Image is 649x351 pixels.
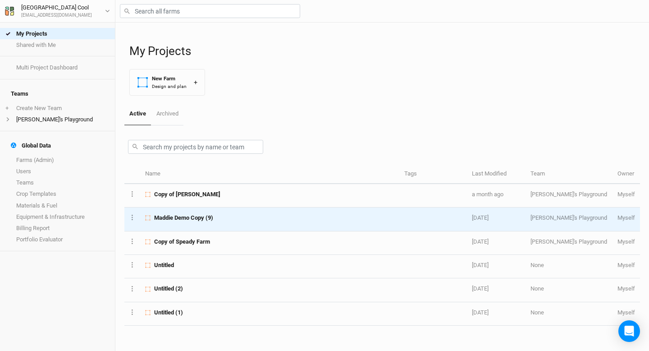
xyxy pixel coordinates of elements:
[21,3,92,12] div: [GEOGRAPHIC_DATA] Cool
[526,278,612,302] td: None
[612,165,640,184] th: Owner
[472,285,489,292] span: Mar 9, 2025 5:41 PM
[140,165,399,184] th: Name
[154,309,183,317] span: Untitled (1)
[129,69,205,96] button: New FarmDesign and plan+
[152,75,187,83] div: New Farm
[472,238,489,245] span: Apr 2, 2025 11:18 AM
[467,165,526,184] th: Last Modified
[5,105,9,112] span: +
[21,12,92,19] div: [EMAIL_ADDRESS][DOMAIN_NAME]
[472,191,503,198] span: Aug 5, 2025 4:17 PM
[154,285,183,293] span: Untitled (2)
[154,214,213,222] span: Maddie Demo Copy (9)
[152,83,187,90] div: Design and plan
[526,302,612,326] td: None
[526,231,612,255] td: [PERSON_NAME]'s Playground
[472,262,489,268] span: Mar 20, 2025 9:01 AM
[154,238,210,246] span: Copy of Speady Farm
[5,3,110,19] button: [GEOGRAPHIC_DATA] Cool[EMAIL_ADDRESS][DOMAIN_NAME]
[124,103,151,125] a: Active
[617,285,635,292] span: madison@propagateag.com
[617,191,635,198] span: madison@propagateag.com
[129,44,640,58] h1: My Projects
[526,184,612,208] td: [PERSON_NAME]'s Playground
[617,214,635,221] span: madison@propagateag.com
[526,165,612,184] th: Team
[617,309,635,316] span: madison@propagateag.com
[617,238,635,245] span: madison@propagateag.com
[617,262,635,268] span: madison@propagateag.com
[128,140,263,154] input: Search my projects by name or team
[399,165,467,184] th: Tags
[472,309,489,316] span: Nov 7, 2024 7:27 PM
[618,320,640,342] div: Open Intercom Messenger
[154,190,220,199] span: Copy of Otis Miller
[472,214,489,221] span: May 28, 2025 1:31 PM
[526,255,612,278] td: None
[194,78,197,87] div: +
[151,103,183,125] a: Archived
[526,208,612,231] td: [PERSON_NAME]'s Playground
[11,142,51,149] div: Global Data
[120,4,300,18] input: Search all farms
[154,261,174,269] span: Untitled
[5,85,110,103] h4: Teams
